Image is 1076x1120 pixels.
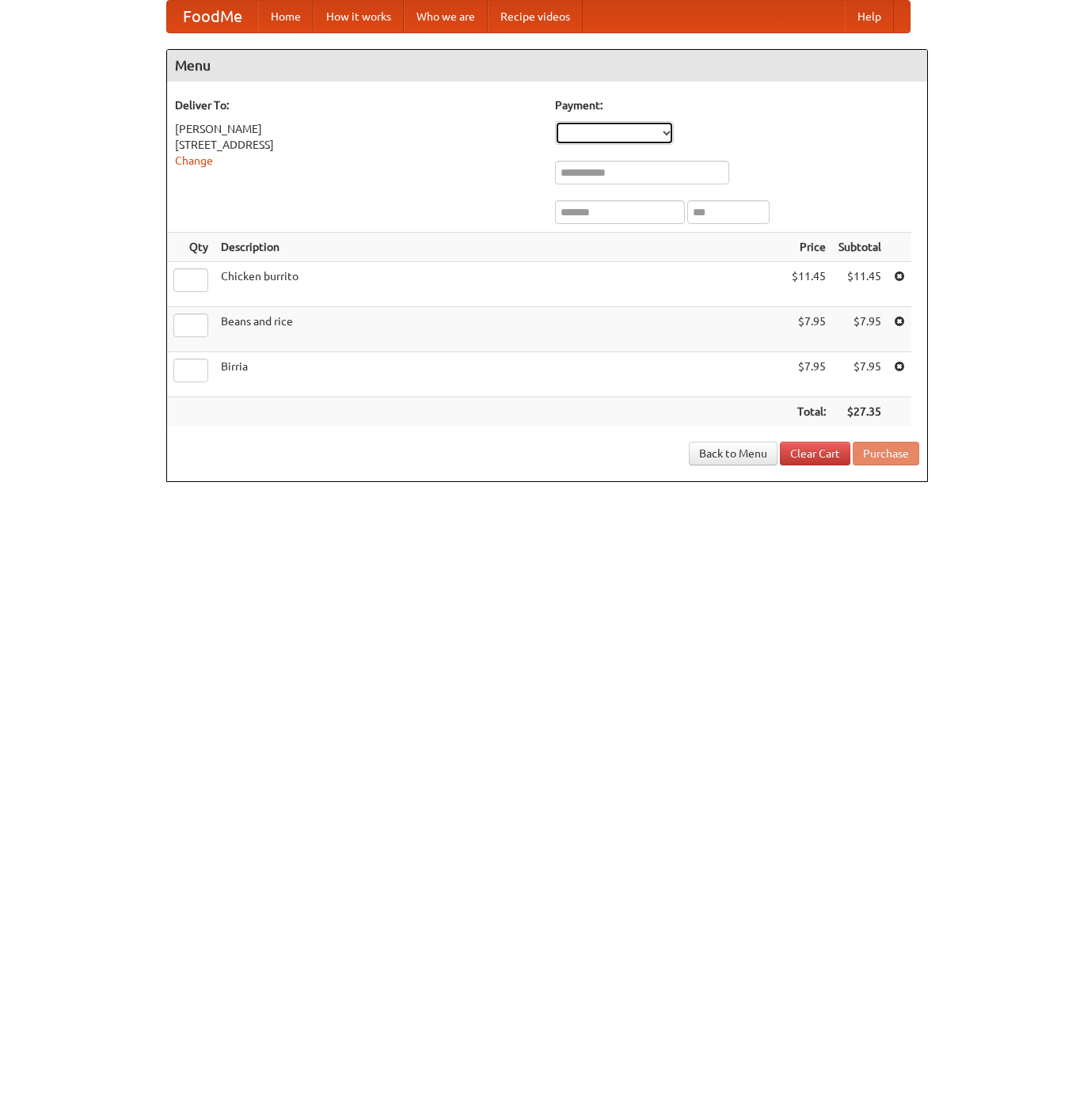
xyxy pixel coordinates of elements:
a: Change [175,154,213,167]
div: [STREET_ADDRESS] [175,137,539,153]
td: $7.95 [785,352,832,397]
td: Chicken burrito [215,262,785,307]
h5: Deliver To: [175,97,539,113]
th: Qty [167,233,215,262]
a: How it works [314,1,404,32]
a: Back to Menu [689,442,778,465]
td: $7.95 [785,307,832,352]
td: $7.95 [832,307,888,352]
a: Recipe videos [488,1,583,32]
th: Total: [785,397,832,427]
div: [PERSON_NAME] [175,121,539,137]
a: Clear Cart [780,442,850,465]
th: Description [215,233,785,262]
a: Help [845,1,894,32]
h5: Payment: [555,97,919,113]
h4: Menu [167,50,927,82]
td: Birria [215,352,785,397]
td: $7.95 [832,352,888,397]
td: Beans and rice [215,307,785,352]
a: Who we are [404,1,488,32]
button: Purchase [853,442,919,465]
th: Price [785,233,832,262]
th: Subtotal [832,233,888,262]
a: FoodMe [167,1,258,32]
td: $11.45 [785,262,832,307]
a: Home [258,1,314,32]
td: $11.45 [832,262,888,307]
th: $27.35 [832,397,888,427]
